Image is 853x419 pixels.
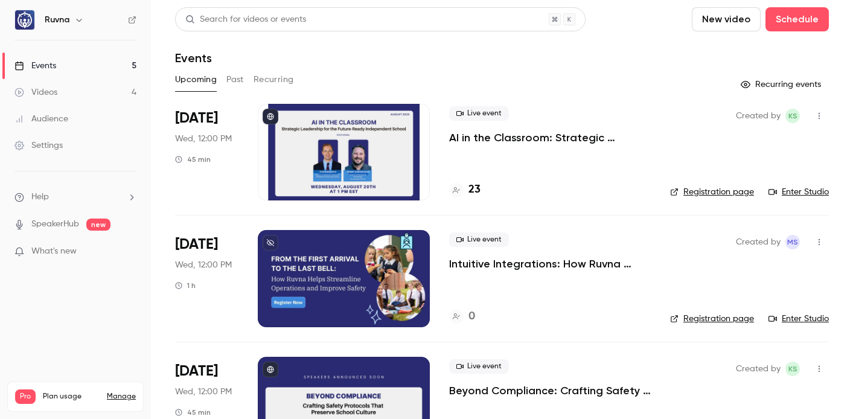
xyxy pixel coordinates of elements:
[785,109,800,123] span: Kyra Sandness
[736,235,781,249] span: Created by
[449,106,509,121] span: Live event
[31,191,49,203] span: Help
[175,104,238,200] div: Aug 20 Wed, 1:00 PM (America/New York)
[185,13,306,26] div: Search for videos or events
[175,109,218,128] span: [DATE]
[175,386,232,398] span: Wed, 12:00 PM
[449,309,475,325] a: 0
[765,7,829,31] button: Schedule
[45,14,69,26] h6: Ruvna
[15,389,36,404] span: Pro
[449,359,509,374] span: Live event
[768,186,829,198] a: Enter Studio
[14,113,68,125] div: Audience
[449,232,509,247] span: Live event
[449,130,651,145] a: AI in the Classroom: Strategic Leadership for the Future-Ready Independent School
[468,182,481,198] h4: 23
[175,155,211,164] div: 45 min
[226,70,244,89] button: Past
[107,392,136,401] a: Manage
[175,259,232,271] span: Wed, 12:00 PM
[122,246,136,257] iframe: Noticeable Trigger
[736,362,781,376] span: Created by
[175,281,196,290] div: 1 h
[670,186,754,198] a: Registration page
[449,383,651,398] a: Beyond Compliance: Crafting Safety Protocols That Preserve School Culture
[785,235,800,249] span: Marshall Singer
[14,60,56,72] div: Events
[175,51,212,65] h1: Events
[175,230,238,327] div: Sep 10 Wed, 1:00 PM (America/New York)
[86,219,110,231] span: new
[31,218,79,231] a: SpeakerHub
[787,235,798,249] span: MS
[692,7,761,31] button: New video
[175,235,218,254] span: [DATE]
[768,313,829,325] a: Enter Studio
[175,408,211,417] div: 45 min
[175,362,218,381] span: [DATE]
[175,70,217,89] button: Upcoming
[735,75,829,94] button: Recurring events
[14,86,57,98] div: Videos
[175,133,232,145] span: Wed, 12:00 PM
[449,182,481,198] a: 23
[14,139,63,152] div: Settings
[736,109,781,123] span: Created by
[31,245,77,258] span: What's new
[43,392,100,401] span: Plan usage
[449,257,651,271] a: Intuitive Integrations: How Ruvna Helps Streamline Operations and Improve Safety
[14,191,136,203] li: help-dropdown-opener
[15,10,34,30] img: Ruvna
[788,362,797,376] span: KS
[788,109,797,123] span: KS
[254,70,294,89] button: Recurring
[670,313,754,325] a: Registration page
[468,309,475,325] h4: 0
[785,362,800,376] span: Kyra Sandness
